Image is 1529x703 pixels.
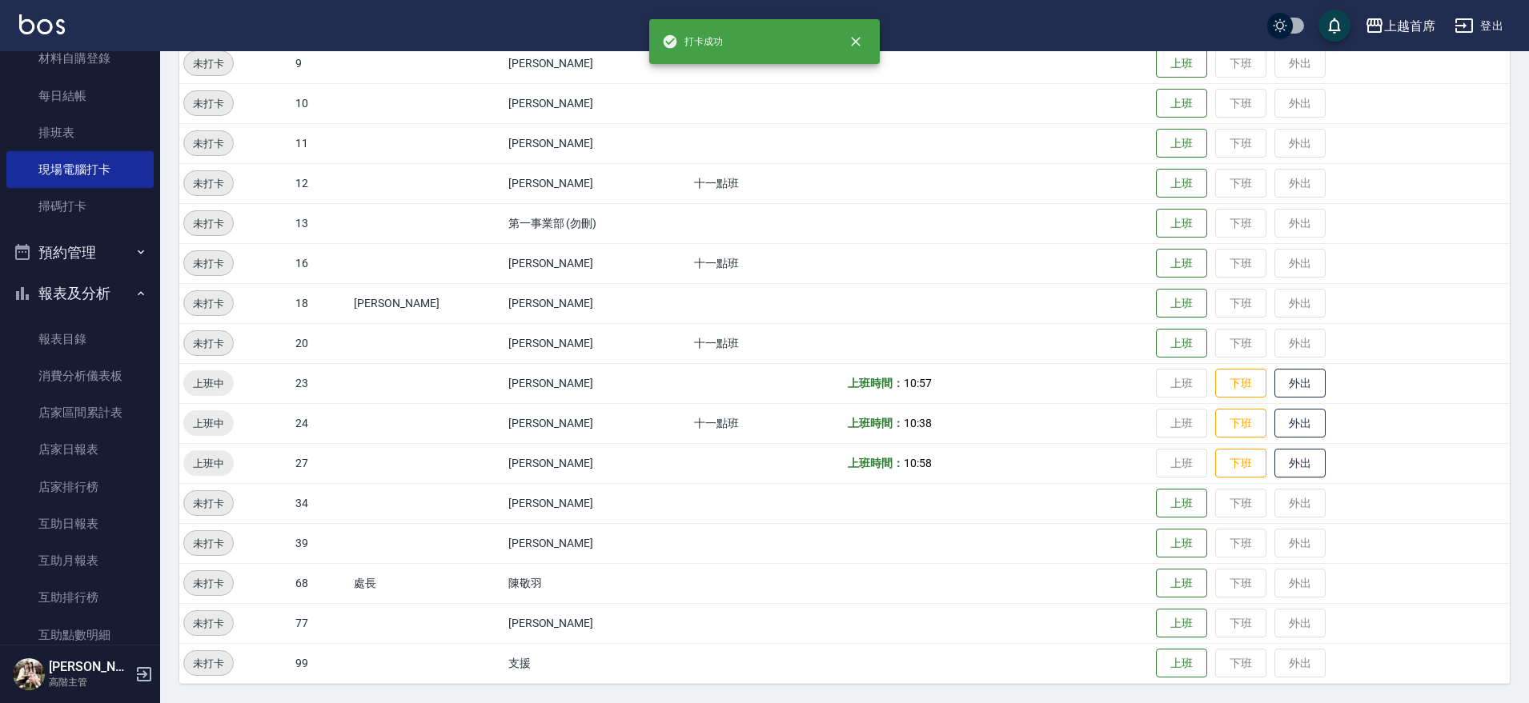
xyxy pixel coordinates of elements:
[838,24,873,59] button: close
[1156,209,1207,238] button: 上班
[848,377,904,389] b: 上班時間：
[690,323,845,363] td: 十一點班
[904,377,932,389] span: 10:57
[6,273,154,314] button: 報表及分析
[504,203,690,243] td: 第一事業部 (勿刪)
[1156,329,1207,358] button: 上班
[504,443,690,483] td: [PERSON_NAME]
[6,579,154,616] a: 互助排行榜
[291,643,350,683] td: 99
[49,675,130,689] p: 高階主管
[184,335,233,352] span: 未打卡
[291,243,350,283] td: 16
[848,417,904,429] b: 上班時間：
[6,40,154,77] a: 材料自購登錄
[504,123,690,163] td: [PERSON_NAME]
[6,188,154,225] a: 掃碼打卡
[184,495,233,512] span: 未打卡
[291,603,350,643] td: 77
[1318,10,1350,42] button: save
[6,617,154,653] a: 互助點數明細
[6,151,154,188] a: 現場電腦打卡
[13,658,45,690] img: Person
[1156,649,1207,678] button: 上班
[6,394,154,431] a: 店家區間累計表
[1156,289,1207,318] button: 上班
[291,43,350,83] td: 9
[504,363,690,403] td: [PERSON_NAME]
[6,505,154,542] a: 互助日報表
[184,295,233,312] span: 未打卡
[504,523,690,563] td: [PERSON_NAME]
[1156,529,1207,558] button: 上班
[19,14,65,34] img: Logo
[1274,449,1326,478] button: 外出
[184,535,233,552] span: 未打卡
[848,457,904,469] b: 上班時間：
[1156,129,1207,158] button: 上班
[184,655,233,672] span: 未打卡
[1358,10,1442,42] button: 上越首席
[904,457,932,469] span: 10:58
[504,243,690,283] td: [PERSON_NAME]
[183,415,234,432] span: 上班中
[291,203,350,243] td: 13
[504,403,690,443] td: [PERSON_NAME]
[1156,49,1207,78] button: 上班
[6,232,154,274] button: 預約管理
[291,83,350,123] td: 10
[504,603,690,643] td: [PERSON_NAME]
[1156,249,1207,278] button: 上班
[662,34,723,50] span: 打卡成功
[184,95,233,112] span: 未打卡
[1156,609,1207,638] button: 上班
[291,283,350,323] td: 18
[504,323,690,363] td: [PERSON_NAME]
[6,114,154,151] a: 排班表
[6,357,154,394] a: 消費分析儀表板
[504,43,690,83] td: [PERSON_NAME]
[504,643,690,683] td: 支援
[291,443,350,483] td: 27
[690,163,845,203] td: 十一點班
[183,375,234,392] span: 上班中
[6,321,154,357] a: 報表目錄
[504,163,690,203] td: [PERSON_NAME]
[1215,369,1266,398] button: 下班
[690,243,845,283] td: 十一點班
[184,175,233,192] span: 未打卡
[904,417,932,429] span: 10:38
[291,123,350,163] td: 11
[291,403,350,443] td: 24
[291,323,350,363] td: 20
[184,55,233,72] span: 未打卡
[291,563,350,603] td: 68
[184,215,233,232] span: 未打卡
[350,283,504,323] td: [PERSON_NAME]
[184,135,233,152] span: 未打卡
[1384,16,1435,36] div: 上越首席
[49,659,130,675] h5: [PERSON_NAME]
[1156,569,1207,598] button: 上班
[1274,369,1326,398] button: 外出
[504,83,690,123] td: [PERSON_NAME]
[291,363,350,403] td: 23
[6,78,154,114] a: 每日結帳
[6,542,154,579] a: 互助月報表
[350,563,504,603] td: 處長
[6,469,154,505] a: 店家排行榜
[184,255,233,272] span: 未打卡
[1448,11,1510,41] button: 登出
[291,483,350,523] td: 34
[1156,489,1207,518] button: 上班
[1215,409,1266,438] button: 下班
[291,523,350,563] td: 39
[183,455,234,472] span: 上班中
[184,575,233,592] span: 未打卡
[1215,449,1266,478] button: 下班
[504,283,690,323] td: [PERSON_NAME]
[6,431,154,468] a: 店家日報表
[184,615,233,632] span: 未打卡
[504,563,690,603] td: 陳敬羽
[1156,89,1207,118] button: 上班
